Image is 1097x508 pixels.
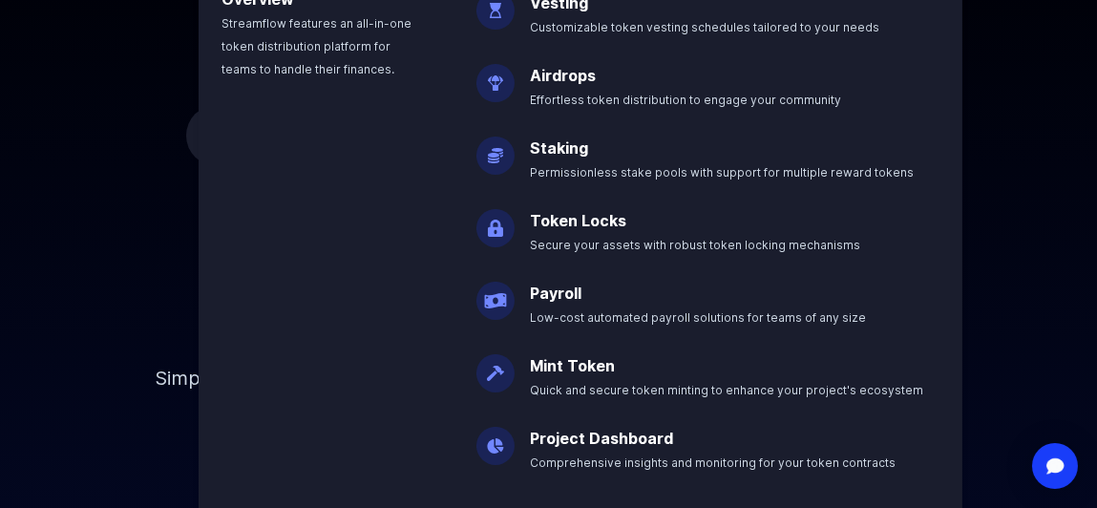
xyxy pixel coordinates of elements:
[138,334,960,449] p: Simplify your token distribution with Streamflow's Application and SDK, offering access to custom...
[222,16,411,76] span: Streamflow features an all-in-one token distribution platform for teams to handle their finances.
[530,284,581,303] a: Payroll
[530,455,896,470] span: Comprehensive insights and monitoring for your token contracts
[530,20,879,34] span: Customizable token vesting schedules tailored to your needs
[530,356,615,375] a: Mint Token
[530,211,626,230] a: Token Locks
[476,194,515,247] img: Token Locks
[530,66,596,85] a: Airdrops
[530,429,673,448] a: Project Dashboard
[530,138,588,158] a: Staking
[476,49,515,102] img: Airdrops
[530,93,841,107] span: Effortless token distribution to engage your community
[476,121,515,175] img: Staking
[530,383,923,397] span: Quick and secure token minting to enhance your project's ecosystem
[476,266,515,320] img: Payroll
[476,339,515,392] img: Mint Token
[119,212,979,334] h1: Token management infrastructure
[530,238,860,252] span: Secure your assets with robust token locking mechanisms
[530,310,866,325] span: Low-cost automated payroll solutions for teams of any size
[476,412,515,465] img: Project Dashboard
[530,165,914,180] span: Permissionless stake pools with support for multiple reward tokens
[1032,443,1078,489] div: Open Intercom Messenger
